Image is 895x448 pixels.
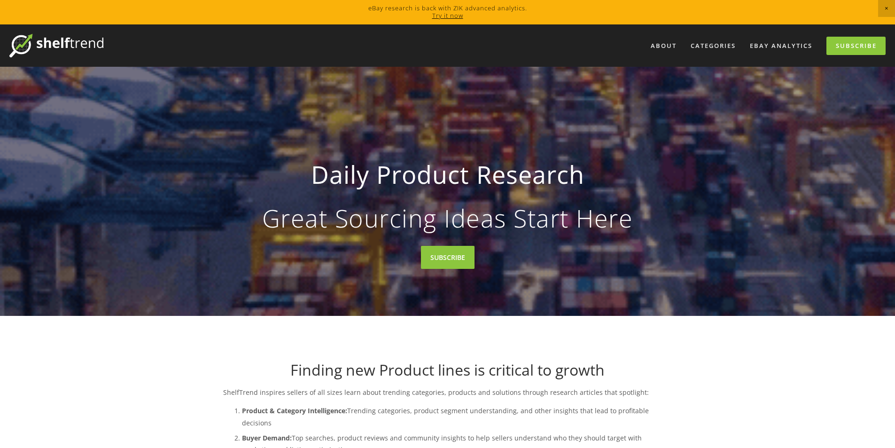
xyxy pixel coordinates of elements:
[685,38,742,54] div: Categories
[744,38,818,54] a: eBay Analytics
[242,405,672,428] p: Trending categories, product segment understanding, and other insights that lead to profitable de...
[432,11,463,20] a: Try it now
[242,406,347,415] strong: Product & Category Intelligence:
[242,433,292,442] strong: Buyer Demand:
[223,361,672,379] h1: Finding new Product lines is critical to growth
[826,37,886,55] a: Subscribe
[645,38,683,54] a: About
[238,206,657,230] p: Great Sourcing Ideas Start Here
[9,34,103,57] img: ShelfTrend
[238,152,657,196] strong: Daily Product Research
[223,386,672,398] p: ShelfTrend inspires sellers of all sizes learn about trending categories, products and solutions ...
[421,246,475,269] a: SUBSCRIBE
